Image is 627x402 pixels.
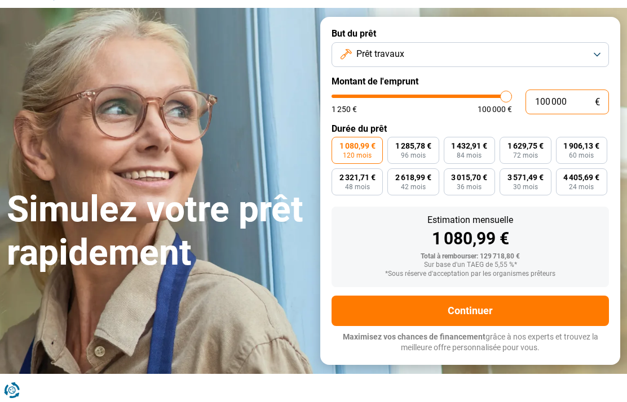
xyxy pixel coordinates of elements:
[341,270,600,278] div: *Sous réserve d'acceptation par les organismes prêteurs
[563,142,599,150] span: 1 906,13 €
[341,261,600,269] div: Sur base d'un TAEG de 5,55 %*
[401,152,426,159] span: 96 mois
[332,42,609,67] button: Prêt travaux
[507,173,544,181] span: 3 571,49 €
[332,332,609,354] p: grâce à nos experts et trouvez la meilleure offre personnalisée pour vous.
[451,173,487,181] span: 3 015,70 €
[332,105,357,113] span: 1 250 €
[339,142,376,150] span: 1 080,99 €
[343,332,485,341] span: Maximisez vos chances de financement
[563,173,599,181] span: 4 405,69 €
[569,152,594,159] span: 60 mois
[401,184,426,190] span: 42 mois
[595,97,600,107] span: €
[451,142,487,150] span: 1 432,91 €
[7,188,307,275] h1: Simulez votre prêt rapidement
[332,123,609,134] label: Durée du prêt
[507,142,544,150] span: 1 629,75 €
[341,253,600,261] div: Total à rembourser: 129 718,80 €
[345,184,370,190] span: 48 mois
[569,184,594,190] span: 24 mois
[395,173,431,181] span: 2 618,99 €
[341,216,600,225] div: Estimation mensuelle
[513,152,538,159] span: 72 mois
[478,105,512,113] span: 100 000 €
[395,142,431,150] span: 1 285,78 €
[339,173,376,181] span: 2 321,71 €
[457,184,482,190] span: 36 mois
[332,296,609,326] button: Continuer
[356,48,404,60] span: Prêt travaux
[332,28,609,39] label: But du prêt
[332,76,609,87] label: Montant de l'emprunt
[341,230,600,247] div: 1 080,99 €
[513,184,538,190] span: 30 mois
[457,152,482,159] span: 84 mois
[343,152,372,159] span: 120 mois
